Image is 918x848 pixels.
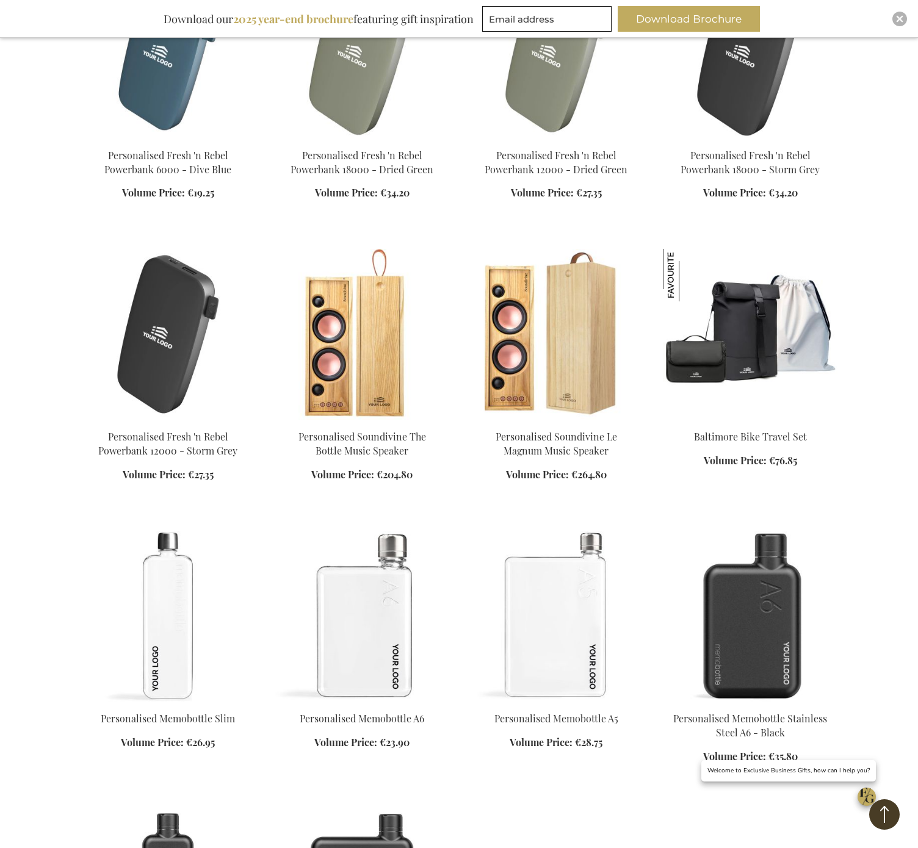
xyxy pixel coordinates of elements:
[121,736,184,749] span: Volume Price:
[575,736,602,749] span: €28.75
[123,468,214,482] a: Volume Price: €27.35
[81,134,255,145] a: Personalised Fresh 'n Rebel Powerbank 6000 - Dive Blue
[703,186,766,199] span: Volume Price:
[291,149,433,176] a: Personalised Fresh 'n Rebel Powerbank 18000 - Dried Green
[275,249,449,420] img: Personalised Soundivine The Bottle Music Speaker
[506,468,569,481] span: Volume Price:
[482,6,612,32] input: Email address
[510,736,602,750] a: Volume Price: €28.75
[275,697,449,708] a: Personalised Memobottle A6
[768,750,798,763] span: €35.80
[482,6,615,35] form: marketing offers and promotions
[380,186,410,199] span: €34.20
[275,531,449,702] img: Personalised Memobottle A6
[703,750,798,764] a: Volume Price: €35.80
[469,531,643,702] img: Personalised Memobottle A5
[703,186,798,200] a: Volume Price: €34.20
[98,430,237,457] a: Personalised Fresh 'n Rebel Powerbank 12000 - Storm Grey
[81,531,255,702] img: Personalised Memobottle Slim
[469,697,643,708] a: Personalised Memobottle A5
[663,697,837,708] a: Personalised Memobottle Stainless Steel A6 - Black
[496,430,617,457] a: Personalised Soundivine Le Magnum Music Speaker
[704,454,797,468] a: Volume Price: €76.85
[188,468,214,481] span: €27.35
[571,468,607,481] span: €264.80
[380,736,410,749] span: €23.90
[663,134,837,145] a: Personalised Fresh 'n Rebel Powerbank 18000 - Storm Grey
[618,6,760,32] button: Download Brochure
[663,249,715,301] img: Baltimore Bike Travel Set
[511,186,574,199] span: Volume Price:
[298,430,426,457] a: Personalised Soundivine The Bottle Music Speaker
[506,468,607,482] a: Volume Price: €264.80
[314,736,410,750] a: Volume Price: €23.90
[377,468,413,481] span: €204.80
[511,186,602,200] a: Volume Price: €27.35
[663,531,837,702] img: Personalised Memobottle Stainless Steel A6 - Black
[768,186,798,199] span: €34.20
[81,415,255,426] a: Personalised Fresh 'n Rebel Powerbank 12000 - Storm Grey
[311,468,374,481] span: Volume Price:
[122,186,185,199] span: Volume Price:
[315,186,410,200] a: Volume Price: €34.20
[469,249,643,420] img: Personalised Soundivine Le Magnum Music Speaker
[233,12,353,26] b: 2025 year-end brochure
[123,468,186,481] span: Volume Price:
[769,454,797,467] span: €76.85
[469,415,643,426] a: Personalised Soundivine Le Magnum Music Speaker
[469,134,643,145] a: Personalised Fresh 'n Rebel Powerbank 12000 - Dried Green
[311,468,413,482] a: Volume Price: €204.80
[315,186,378,199] span: Volume Price:
[122,186,214,200] a: Volume Price: €19.25
[187,186,214,199] span: €19.25
[275,134,449,145] a: Personalised Fresh 'n Rebel Powerbank 18000 - Dried Green
[663,249,837,420] img: Baltimore Bike Travel Set
[81,249,255,420] img: Personalised Fresh 'n Rebel Powerbank 12000 - Storm Grey
[494,712,618,725] a: Personalised Memobottle A5
[681,149,820,176] a: Personalised Fresh 'n Rebel Powerbank 18000 - Storm Grey
[703,750,766,763] span: Volume Price:
[186,736,215,749] span: €26.95
[275,415,449,426] a: Personalised Soundivine The Bottle Music Speaker
[704,454,767,467] span: Volume Price:
[300,712,424,725] a: Personalised Memobottle A6
[892,12,907,26] div: Close
[485,149,627,176] a: Personalised Fresh 'n Rebel Powerbank 12000 - Dried Green
[663,415,837,426] a: Baltimore Bike Travel Set Baltimore Bike Travel Set
[694,430,807,443] a: Baltimore Bike Travel Set
[510,736,573,749] span: Volume Price:
[314,736,377,749] span: Volume Price:
[104,149,231,176] a: Personalised Fresh 'n Rebel Powerbank 6000 - Dive Blue
[158,6,479,32] div: Download our featuring gift inspiration
[673,712,827,739] a: Personalised Memobottle Stainless Steel A6 - Black
[896,15,903,23] img: Close
[81,697,255,708] a: Personalised Memobottle Slim
[101,712,235,725] a: Personalised Memobottle Slim
[121,736,215,750] a: Volume Price: €26.95
[576,186,602,199] span: €27.35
